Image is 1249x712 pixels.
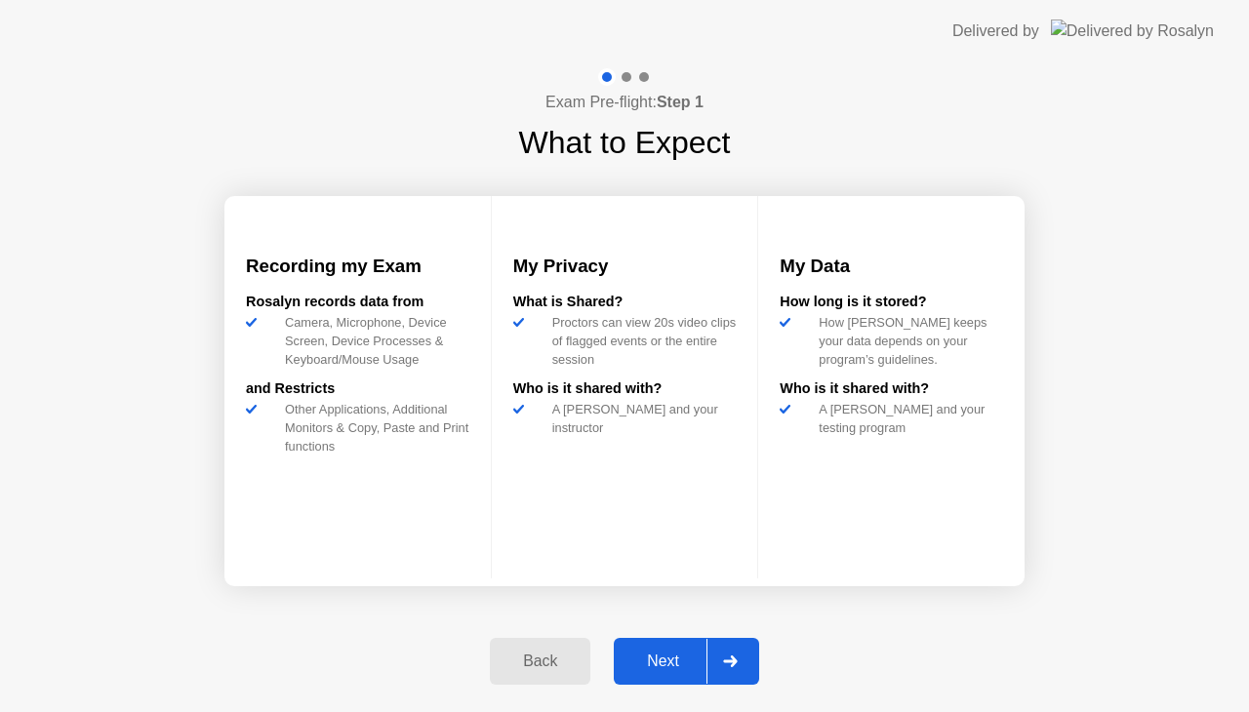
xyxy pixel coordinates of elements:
[513,378,737,400] div: Who is it shared with?
[780,378,1003,400] div: Who is it shared with?
[780,292,1003,313] div: How long is it stored?
[277,313,469,370] div: Camera, Microphone, Device Screen, Device Processes & Keyboard/Mouse Usage
[614,638,759,685] button: Next
[246,253,469,280] h3: Recording my Exam
[952,20,1039,43] div: Delivered by
[519,119,731,166] h1: What to Expect
[657,94,704,110] b: Step 1
[545,91,704,114] h4: Exam Pre-flight:
[620,653,706,670] div: Next
[513,292,737,313] div: What is Shared?
[490,638,590,685] button: Back
[1051,20,1214,42] img: Delivered by Rosalyn
[496,653,584,670] div: Back
[277,400,469,456] div: Other Applications, Additional Monitors & Copy, Paste and Print functions
[811,313,1003,370] div: How [PERSON_NAME] keeps your data depends on your program’s guidelines.
[544,400,737,437] div: A [PERSON_NAME] and your instructor
[513,253,737,280] h3: My Privacy
[780,253,1003,280] h3: My Data
[544,313,737,370] div: Proctors can view 20s video clips of flagged events or the entire session
[246,378,469,400] div: and Restricts
[811,400,1003,437] div: A [PERSON_NAME] and your testing program
[246,292,469,313] div: Rosalyn records data from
